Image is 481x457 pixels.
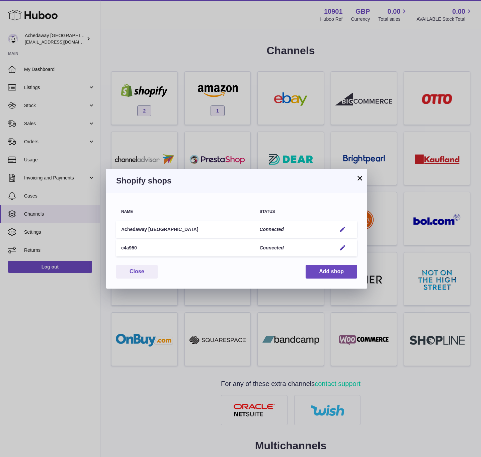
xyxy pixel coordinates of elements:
[259,210,326,214] div: Status
[356,174,364,182] button: ×
[116,239,254,256] td: c4a950
[116,265,158,279] button: Close
[254,239,331,256] td: Connected
[121,210,249,214] div: Name
[116,175,357,186] h3: Shopify shops
[116,221,254,238] td: Achedaway [GEOGRAPHIC_DATA]
[306,265,357,279] button: Add shop
[254,221,331,238] td: Connected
